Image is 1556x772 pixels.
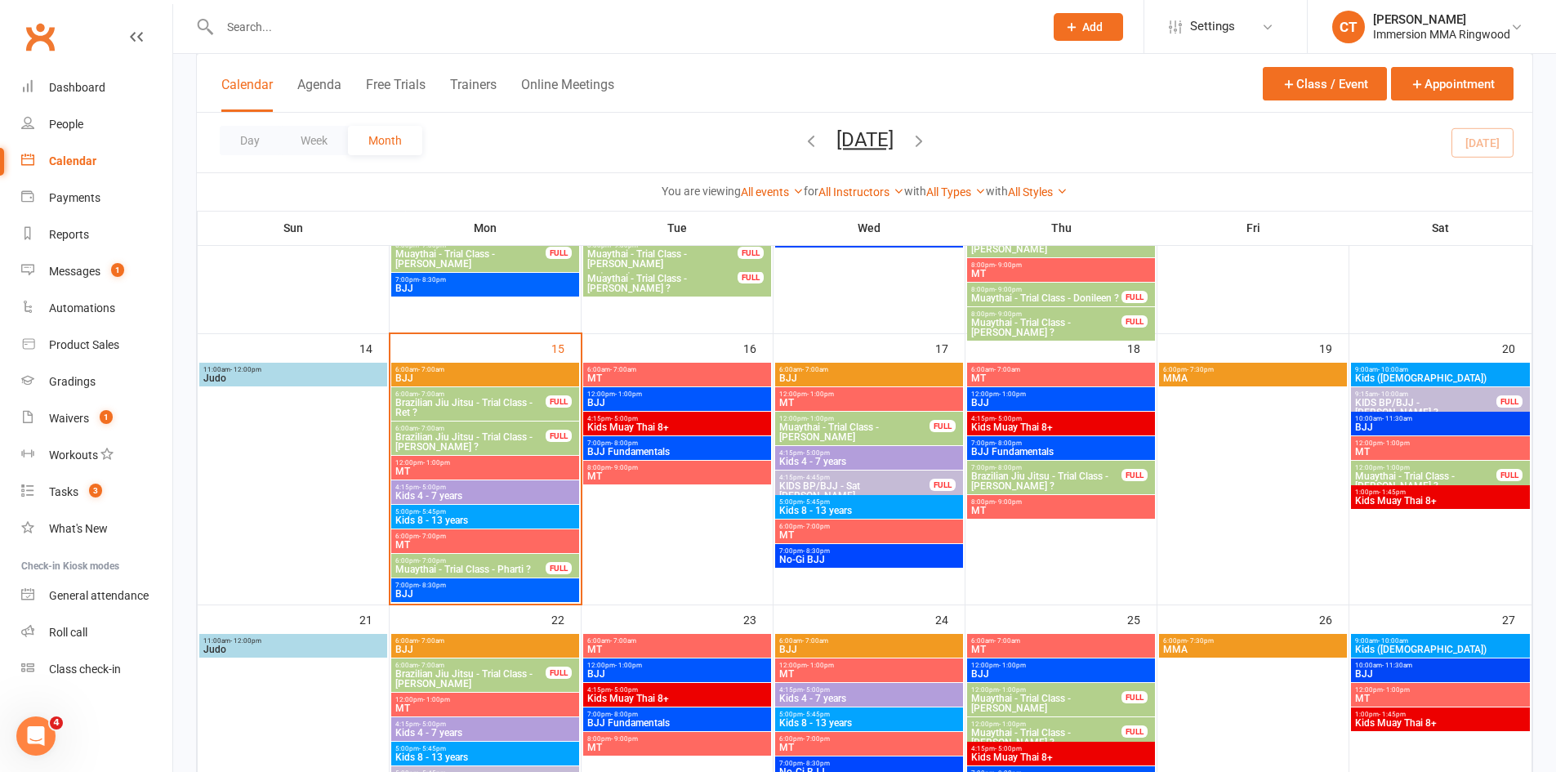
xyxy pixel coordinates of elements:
[1378,366,1408,373] span: - 10:00am
[586,366,768,373] span: 6:00am
[582,211,774,245] th: Tue
[395,508,576,515] span: 5:00pm
[743,334,773,361] div: 16
[778,735,960,743] span: 6:00pm
[1354,422,1527,432] span: BJJ
[970,728,1122,747] span: Muaythai - Trial Class - [PERSON_NAME] ?
[546,667,572,679] div: FULL
[203,373,384,383] span: Judo
[999,686,1026,694] span: - 1:00pm
[418,637,444,645] span: - 7:00am
[390,211,582,245] th: Mon
[970,286,1122,293] span: 8:00pm
[778,694,960,703] span: Kids 4 - 7 years
[1379,489,1406,496] span: - 1:45pm
[995,498,1022,506] span: - 9:00pm
[662,185,741,198] strong: You are viewing
[930,420,956,432] div: FULL
[995,261,1022,269] span: - 9:00pm
[1157,211,1349,245] th: Fri
[21,400,172,437] a: Waivers 1
[395,283,576,293] span: BJJ
[359,605,389,632] div: 21
[803,498,830,506] span: - 5:45pm
[395,491,576,501] span: Kids 4 - 7 years
[395,242,546,249] span: 6:00pm
[611,415,638,422] span: - 5:00pm
[1373,27,1510,42] div: Immersion MMA Ringwood
[221,77,273,112] button: Calendar
[203,637,384,645] span: 11:00am
[1332,11,1365,43] div: CT
[280,126,348,155] button: Week
[995,286,1022,293] span: - 9:00pm
[203,645,384,654] span: Judo
[586,662,768,669] span: 12:00pm
[546,430,572,442] div: FULL
[778,711,960,718] span: 5:00pm
[778,415,930,422] span: 12:00pm
[970,390,1152,398] span: 12:00pm
[1263,67,1387,100] button: Class / Event
[778,457,960,466] span: Kids 4 - 7 years
[230,637,261,645] span: - 12:00pm
[610,366,636,373] span: - 7:00am
[21,216,172,253] a: Reports
[395,249,546,269] span: Muaythai - Trial Class - [PERSON_NAME]
[778,669,960,679] span: MT
[1354,645,1527,654] span: Kids ([DEMOGRAPHIC_DATA])
[49,265,100,278] div: Messages
[551,605,581,632] div: 22
[586,274,738,293] span: Muaythai - Trial Class - [PERSON_NAME] ?
[419,508,446,515] span: - 5:45pm
[198,211,390,245] th: Sun
[1354,694,1527,703] span: MT
[1354,464,1497,471] span: 12:00pm
[611,242,638,249] span: - 9:00pm
[1354,366,1527,373] span: 9:00am
[1354,390,1497,398] span: 9:15am
[423,459,450,466] span: - 1:00pm
[395,589,576,599] span: BJJ
[419,533,446,540] span: - 7:00pm
[215,16,1032,38] input: Search...
[49,118,83,131] div: People
[395,696,576,703] span: 12:00pm
[49,338,119,351] div: Product Sales
[995,464,1022,471] span: - 8:00pm
[1378,637,1408,645] span: - 10:00am
[586,637,768,645] span: 6:00am
[586,447,768,457] span: BJJ Fundamentals
[49,412,89,425] div: Waivers
[395,662,546,669] span: 6:00am
[423,696,450,703] span: - 1:00pm
[994,637,1020,645] span: - 7:00am
[1354,398,1497,417] span: KIDS BP/BJJ - [PERSON_NAME] ?
[586,645,768,654] span: MT
[49,522,108,535] div: What's New
[551,334,581,361] div: 15
[1121,291,1148,303] div: FULL
[778,523,960,530] span: 6:00pm
[970,440,1152,447] span: 7:00pm
[50,716,63,730] span: 4
[49,626,87,639] div: Roll call
[1121,725,1148,738] div: FULL
[970,464,1122,471] span: 7:00pm
[1319,605,1349,632] div: 26
[395,276,576,283] span: 7:00pm
[970,637,1152,645] span: 6:00am
[611,735,638,743] span: - 9:00pm
[49,81,105,94] div: Dashboard
[803,523,830,530] span: - 7:00pm
[1354,496,1527,506] span: Kids Muay Thai 8+
[419,242,446,249] span: - 7:00pm
[395,728,576,738] span: Kids 4 - 7 years
[1127,605,1157,632] div: 25
[586,711,768,718] span: 7:00pm
[450,77,497,112] button: Trainers
[778,555,960,564] span: No-Gi BJJ
[803,449,830,457] span: - 5:00pm
[743,605,773,632] div: 23
[49,375,96,388] div: Gradings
